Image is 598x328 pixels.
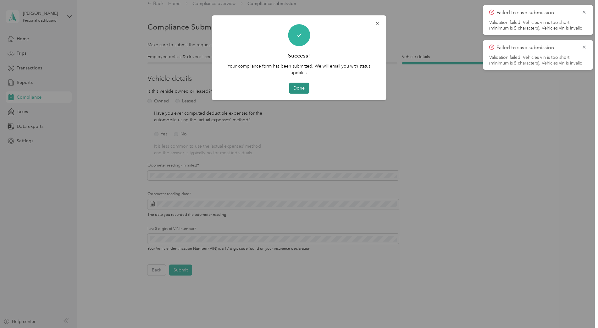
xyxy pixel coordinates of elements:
p: Failed to save submission [496,9,577,17]
button: Done [289,83,309,94]
li: Validation failed: Vehicles vin is too short (minimum is 5 characters), Vehicles vin is invalid [489,20,587,31]
p: Your compliance form has been submitted. We will email you with status updates. [221,63,378,76]
iframe: Everlance-gr Chat Button Frame [563,293,598,328]
p: Failed to save submission [496,44,577,52]
li: Validation failed: Vehicles vin is too short (minimum is 5 characters), Vehicles vin is invalid [489,55,587,66]
h3: Success! [288,52,310,60]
